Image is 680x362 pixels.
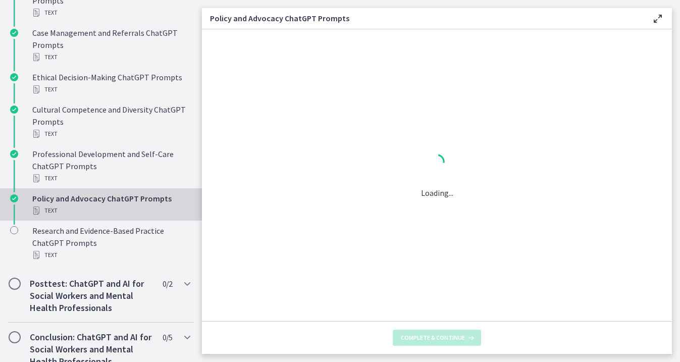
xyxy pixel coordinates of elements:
div: Research and Evidence-Based Practice ChatGPT Prompts [32,225,190,261]
i: Completed [10,29,18,37]
h3: Policy and Advocacy ChatGPT Prompts [210,12,636,24]
button: Complete & continue [393,330,481,346]
div: Text [32,51,190,63]
div: Text [32,204,190,217]
span: 0 / 2 [163,278,172,290]
div: 1 [421,151,453,175]
i: Completed [10,73,18,81]
i: Completed [10,194,18,202]
div: Text [32,83,190,95]
div: Text [32,7,190,19]
div: Cultural Competence and Diversity ChatGPT Prompts [32,104,190,140]
p: Loading... [421,187,453,199]
div: Case Management and Referrals ChatGPT Prompts [32,27,190,63]
div: Text [32,172,190,184]
div: Text [32,249,190,261]
div: Professional Development and Self-Care ChatGPT Prompts [32,148,190,184]
div: Text [32,128,190,140]
span: 0 / 5 [163,331,172,343]
span: Complete & continue [401,334,465,342]
i: Completed [10,150,18,158]
div: Ethical Decision-Making ChatGPT Prompts [32,71,190,95]
h2: Posttest: ChatGPT and AI for Social Workers and Mental Health Professionals [30,278,153,314]
i: Completed [10,106,18,114]
div: Policy and Advocacy ChatGPT Prompts [32,192,190,217]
